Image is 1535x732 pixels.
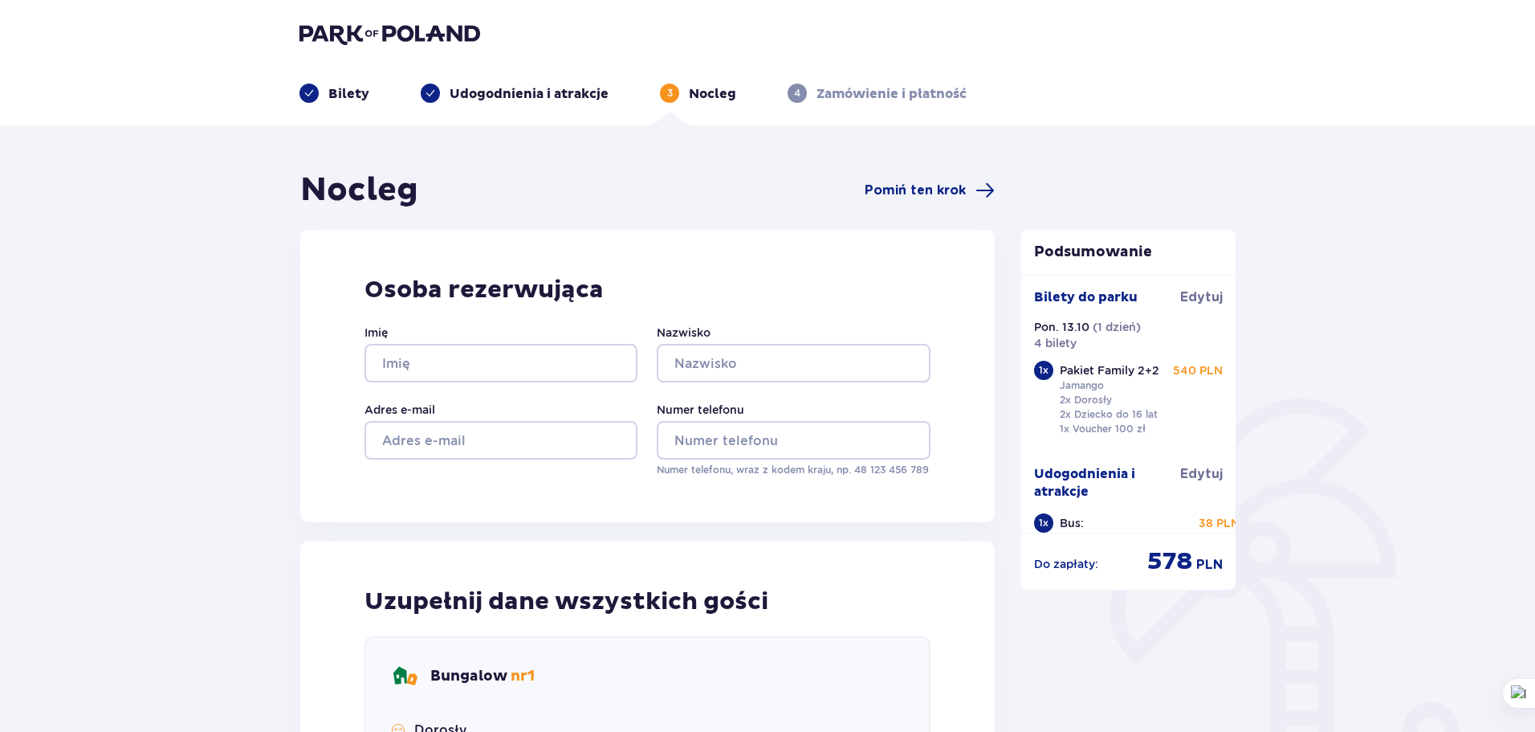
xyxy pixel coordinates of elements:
p: Osoba rezerwująca [364,275,930,305]
p: 4 [794,86,800,100]
label: Imię [364,325,388,341]
p: Uzupełnij dane wszystkich gości [364,587,768,617]
img: Park of Poland logo [299,22,480,45]
p: Bus: [GEOGRAPHIC_DATA] - [GEOGRAPHIC_DATA] - [GEOGRAPHIC_DATA] [1060,515,1187,611]
input: Imię [364,344,637,382]
a: Pomiń ten krok [865,181,995,200]
div: 1 x [1034,361,1053,380]
img: bungalows Icon [392,664,417,689]
span: 578 [1147,546,1193,577]
span: PLN [1196,556,1223,574]
p: Bilety [328,85,369,103]
p: Numer telefonu, wraz z kodem kraju, np. 48 ​123 ​456 ​789 [657,463,930,477]
p: Podsumowanie [1021,243,1236,262]
p: Udogodnienia i atrakcje [1034,465,1181,501]
p: Zamówienie i płatność [816,85,967,103]
input: Adres e-mail [364,421,637,460]
div: Bilety [299,84,369,103]
p: Do zapłaty : [1034,556,1098,572]
p: Pon. 13.10 [1034,319,1089,335]
p: 38 PLN [1199,515,1240,531]
span: nr 1 [511,667,535,685]
span: Edytuj [1180,465,1223,483]
h1: Nocleg [300,170,418,211]
p: Nocleg [689,85,736,103]
label: Numer telefonu [657,402,744,418]
div: 1 x [1034,513,1053,533]
label: Adres e-mail [364,402,435,418]
div: 3Nocleg [660,84,736,103]
span: Edytuj [1180,288,1223,306]
p: Jamango [1060,378,1104,393]
input: Nazwisko [657,344,930,382]
p: 540 PLN [1173,362,1223,378]
div: 4Zamówienie i płatność [788,84,967,103]
p: Udogodnienia i atrakcje [450,85,609,103]
p: Bilety do parku [1034,288,1138,306]
p: 3 [667,86,673,100]
div: Udogodnienia i atrakcje [421,84,609,103]
p: Bungalow [430,667,535,686]
p: 4 bilety [1034,335,1077,351]
p: ( 1 dzień ) [1093,319,1141,335]
label: Nazwisko [657,325,710,341]
span: Pomiń ten krok [865,182,966,199]
p: 2x Dorosły 2x Dziecko do 16 lat 1x Voucher 100 zł [1060,393,1158,436]
p: Pakiet Family 2+2 [1060,362,1159,378]
input: Numer telefonu [657,421,930,460]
